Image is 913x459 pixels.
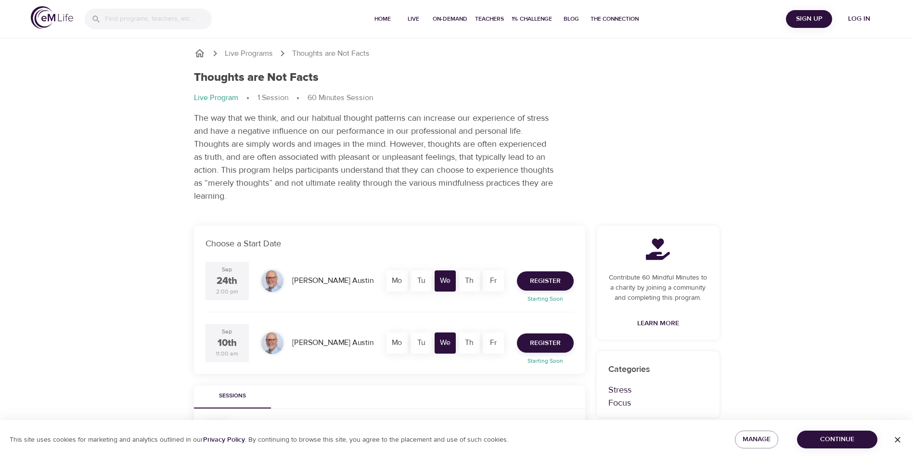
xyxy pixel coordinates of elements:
span: The Connection [591,14,639,24]
div: Fr [483,270,504,292]
span: Blog [560,14,583,24]
div: Tu [411,332,432,354]
a: Live Programs [225,48,273,59]
span: Live [402,14,425,24]
p: Live Program [194,92,238,103]
div: 11:00 am [216,350,238,358]
span: 1% Challenge [512,14,552,24]
p: 60 Minutes Session [308,92,373,103]
span: Home [371,14,394,24]
p: Contribute 60 Mindful Minutes to a charity by joining a community and completing this program. [608,273,708,303]
button: Register [517,333,574,353]
p: 1 Session [257,92,288,103]
h1: Thoughts are Not Facts [194,71,319,85]
button: Manage [735,431,778,448]
div: 10th [218,336,237,350]
div: 2:00 pm [216,288,238,296]
div: 24th [217,274,237,288]
button: Sign Up [786,10,832,28]
span: Manage [743,433,771,446]
span: Log in [840,13,878,25]
span: Register [530,275,561,287]
span: Sign Up [790,13,828,25]
p: Starting Soon [511,294,579,303]
input: Find programs, teachers, etc... [105,9,212,29]
div: Th [459,332,480,354]
p: Categories [608,363,708,376]
span: Continue [805,433,870,446]
span: On-Demand [433,14,467,24]
div: Tu [411,270,432,292]
div: Th [459,270,480,292]
p: Stress [608,383,708,396]
div: Sep [222,328,232,336]
span: Register [530,337,561,349]
button: Register [517,271,574,291]
p: Starting Soon [511,357,579,365]
button: Continue [797,431,877,448]
div: We [435,332,456,354]
button: Log in [836,10,882,28]
div: Mo [386,270,408,292]
p: Thoughts are Not Facts [292,48,370,59]
span: Teachers [475,14,504,24]
span: Sessions [200,391,265,401]
nav: breadcrumb [194,92,720,104]
div: Fr [483,332,504,354]
div: Sep [222,266,232,274]
nav: breadcrumb [194,48,720,59]
div: [PERSON_NAME] Austin [288,271,377,290]
div: Mo [386,332,408,354]
p: Choose a Start Date [206,237,574,250]
p: The way that we think, and our habitual thought patterns can increase our experience of stress an... [194,112,555,203]
a: Learn More [633,315,683,332]
img: logo [31,6,73,29]
div: We [435,270,456,292]
a: Privacy Policy [203,435,245,444]
div: [PERSON_NAME] Austin [288,333,377,352]
p: Focus [608,396,708,409]
span: Learn More [637,318,679,330]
